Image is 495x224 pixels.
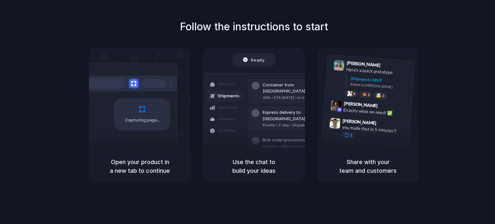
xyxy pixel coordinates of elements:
h5: Share with your team and customers [325,158,411,175]
div: Here's a quick prototype [346,66,411,77]
h1: Follow the instructions to start [180,19,328,34]
span: 3 [382,94,384,98]
div: Priority • 2-day • Dispatched [263,122,332,128]
span: 9:47 AM [378,120,392,128]
span: [PERSON_NAME] [346,59,381,69]
div: Express delivery to [GEOGRAPHIC_DATA] [263,109,332,122]
div: 40ft • ETA [DATE] • In transit [263,95,332,101]
div: Added by [PERSON_NAME] [350,82,409,91]
span: 8 [353,92,355,95]
span: 1 [350,134,353,137]
span: Shipments [218,93,239,99]
div: Container from [GEOGRAPHIC_DATA] [263,82,332,94]
div: you made that in 5 minutes?! [342,124,406,135]
span: Capturing page [125,117,161,123]
span: 5 [368,93,370,96]
div: Shipments MVP [350,75,410,85]
span: [PERSON_NAME] [343,117,377,126]
div: Bulk order processing [263,137,323,143]
h5: Open your product in a new tab to continue [97,158,183,175]
span: [PERSON_NAME] [344,100,378,109]
span: 9:42 AM [380,103,393,111]
span: 9:41 AM [383,62,396,70]
div: 8 pallets • Warehouse B • Packed [263,144,323,149]
h5: Use the chat to build your ideas [211,158,297,175]
div: Exactly what we need! ✅ [343,106,408,117]
span: Ready [251,56,265,63]
div: 🤯 [376,93,382,98]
